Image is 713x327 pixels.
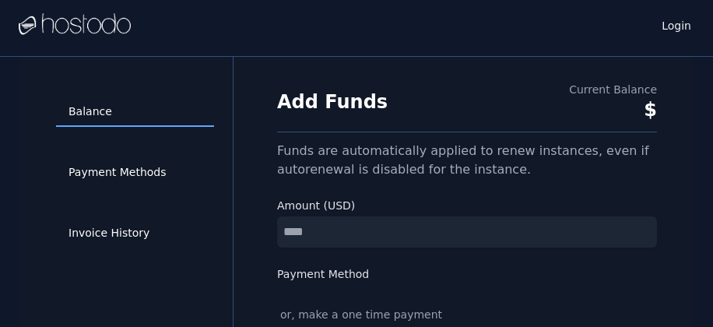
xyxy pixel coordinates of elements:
a: Login [659,15,694,33]
label: Payment Method [277,266,657,282]
div: or, make a one time payment [277,307,657,322]
a: Balance [56,97,214,127]
div: $ [569,97,657,122]
a: Payment Methods [56,158,214,188]
a: Invoice History [56,219,214,248]
div: Funds are automatically applied to renew instances, even if autorenewal is disabled for the insta... [277,142,657,179]
label: Amount (USD) [277,198,657,213]
div: Current Balance [569,82,657,97]
h1: Add Funds [277,90,388,114]
img: Logo [19,13,131,37]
